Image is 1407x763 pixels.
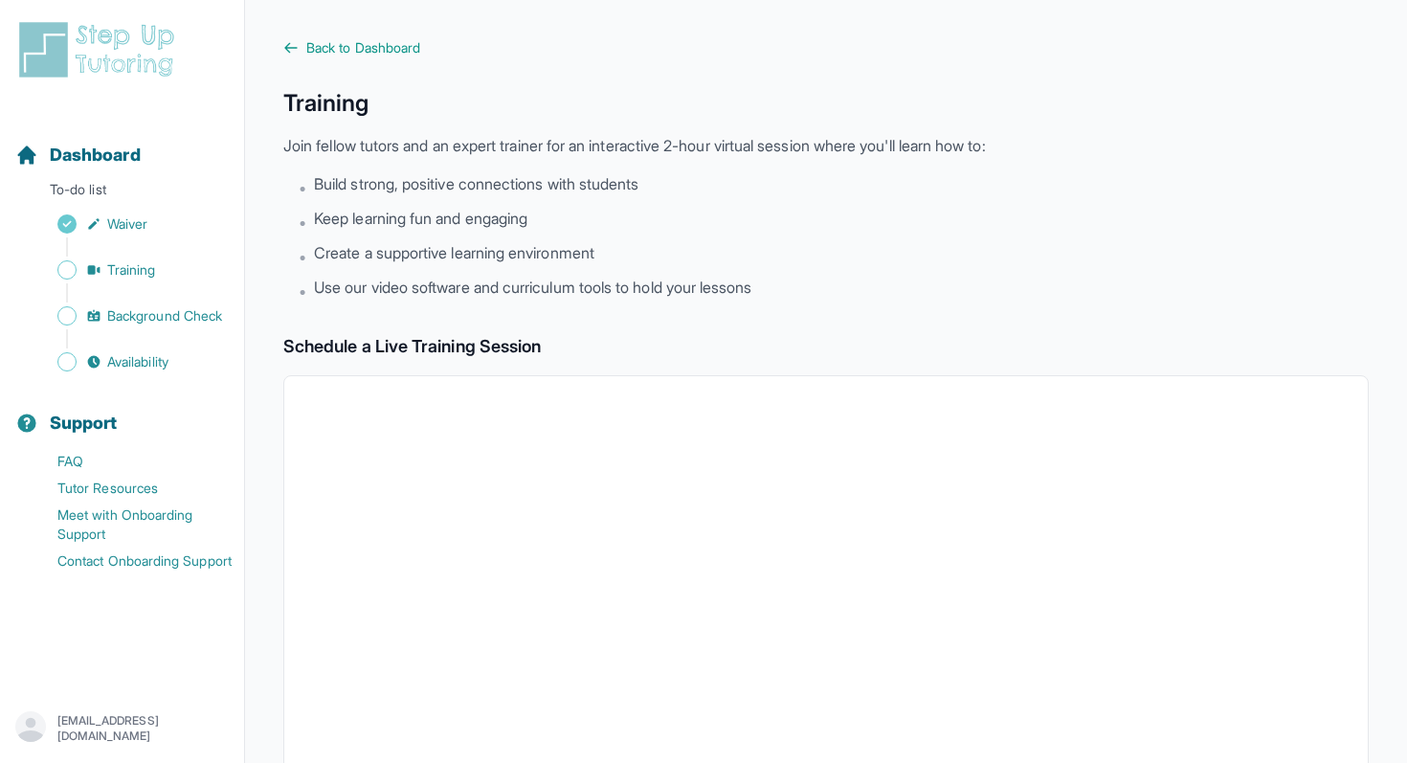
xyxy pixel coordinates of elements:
span: Background Check [107,306,222,325]
button: Support [8,379,236,444]
span: Create a supportive learning environment [314,241,594,264]
span: • [299,245,306,268]
span: Back to Dashboard [306,38,420,57]
p: To-do list [8,180,236,207]
span: Availability [107,352,168,371]
a: Tutor Resources [15,475,244,502]
h1: Training [283,88,1369,119]
span: • [299,176,306,199]
a: FAQ [15,448,244,475]
span: Waiver [107,214,147,234]
span: Keep learning fun and engaging [314,207,527,230]
a: Waiver [15,211,244,237]
a: Training [15,257,244,283]
a: Background Check [15,303,244,329]
a: Availability [15,348,244,375]
a: Meet with Onboarding Support [15,502,244,548]
span: • [299,280,306,303]
span: Support [50,410,118,437]
h2: Schedule a Live Training Session [283,333,1369,360]
img: logo [15,19,186,80]
button: [EMAIL_ADDRESS][DOMAIN_NAME] [15,711,229,746]
span: Build strong, positive connections with students [314,172,638,195]
span: Training [107,260,156,280]
span: Use our video software and curriculum tools to hold your lessons [314,276,751,299]
p: Join fellow tutors and an expert trainer for an interactive 2-hour virtual session where you'll l... [283,134,1369,157]
span: Dashboard [50,142,141,168]
a: Dashboard [15,142,141,168]
span: • [299,211,306,234]
a: Contact Onboarding Support [15,548,244,574]
button: Dashboard [8,111,236,176]
p: [EMAIL_ADDRESS][DOMAIN_NAME] [57,713,229,744]
a: Back to Dashboard [283,38,1369,57]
